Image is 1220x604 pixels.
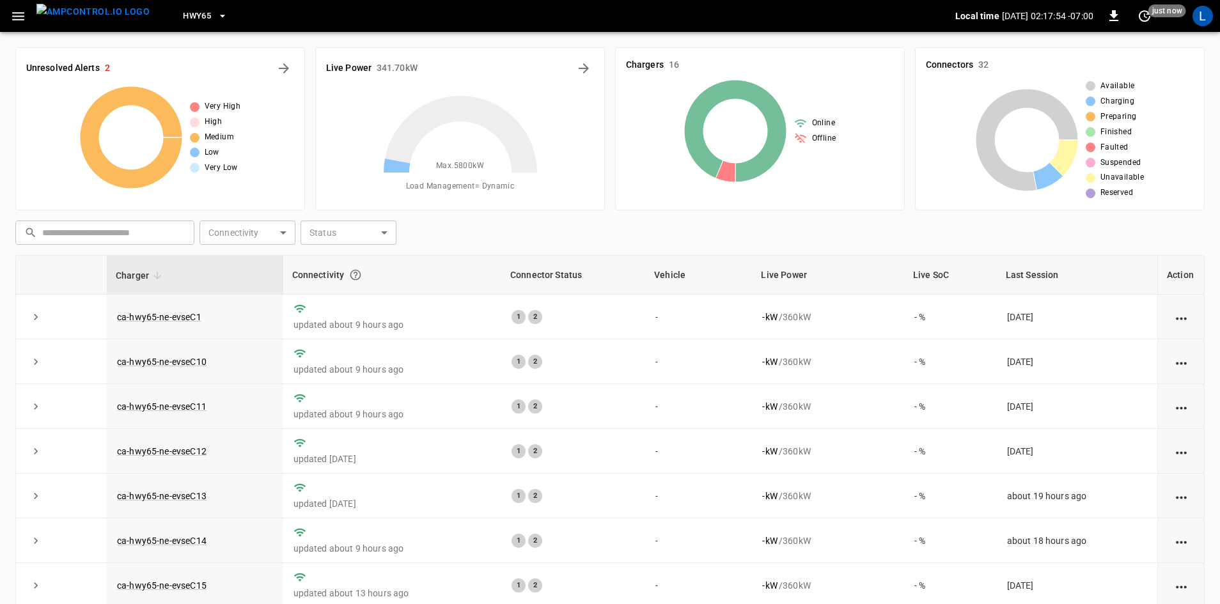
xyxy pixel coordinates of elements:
p: updated about 9 hours ago [293,318,491,331]
div: 1 [512,399,526,414]
span: just now [1148,4,1186,17]
span: Finished [1100,126,1132,139]
span: Online [812,117,835,130]
td: - [645,429,752,474]
p: - kW [762,311,777,323]
span: Suspended [1100,157,1141,169]
div: 1 [512,444,526,458]
span: Unavailable [1100,171,1144,184]
div: action cell options [1173,400,1189,413]
td: - % [904,295,997,339]
span: Charger [116,268,166,283]
div: 2 [528,489,542,503]
td: - [645,339,752,384]
td: - % [904,384,997,429]
span: Low [205,146,219,159]
h6: Connectors [926,58,973,72]
p: updated about 9 hours ago [293,363,491,376]
a: ca-hwy65-ne-evseC14 [117,536,207,546]
td: - % [904,429,997,474]
td: - [645,384,752,429]
p: Local time [955,10,999,22]
button: expand row [26,307,45,327]
button: expand row [26,442,45,461]
div: action cell options [1173,311,1189,323]
a: ca-hwy65-ne-evseC13 [117,491,207,501]
div: action cell options [1173,579,1189,592]
p: updated about 9 hours ago [293,542,491,555]
a: ca-hwy65-ne-evseC10 [117,357,207,367]
th: Live SoC [904,256,997,295]
td: - [645,295,752,339]
button: Connection between the charger and our software. [344,263,367,286]
div: action cell options [1173,355,1189,368]
span: Very High [205,100,241,113]
h6: Chargers [626,58,664,72]
span: HWY65 [183,9,211,24]
span: Preparing [1100,111,1137,123]
p: - kW [762,490,777,502]
a: ca-hwy65-ne-evseC12 [117,446,207,456]
div: / 360 kW [762,355,894,368]
div: action cell options [1173,534,1189,547]
span: Charging [1100,95,1134,108]
td: about 19 hours ago [997,474,1157,518]
div: 2 [528,355,542,369]
div: 2 [528,399,542,414]
td: [DATE] [997,295,1157,339]
th: Action [1157,256,1204,295]
td: - [645,518,752,563]
div: Connectivity [292,263,492,286]
span: Very Low [205,162,238,174]
h6: 16 [669,58,679,72]
h6: 32 [978,58,989,72]
a: ca-hwy65-ne-evseC11 [117,401,207,412]
span: Available [1100,80,1135,93]
p: updated about 13 hours ago [293,587,491,600]
p: updated [DATE] [293,497,491,510]
td: [DATE] [997,429,1157,474]
p: - kW [762,400,777,413]
button: expand row [26,352,45,371]
div: profile-icon [1193,6,1213,26]
div: / 360 kW [762,445,894,458]
span: High [205,116,223,128]
a: ca-hwy65-ne-evseC1 [117,312,201,322]
button: expand row [26,486,45,506]
span: Reserved [1100,187,1133,199]
th: Live Power [752,256,904,295]
p: [DATE] 02:17:54 -07:00 [1002,10,1093,22]
h6: Live Power [326,61,371,75]
p: updated [DATE] [293,453,491,465]
button: Energy Overview [574,58,594,79]
div: 1 [512,355,526,369]
td: - [645,474,752,518]
p: - kW [762,445,777,458]
div: 2 [528,444,542,458]
div: / 360 kW [762,490,894,502]
td: about 18 hours ago [997,518,1157,563]
button: expand row [26,531,45,550]
p: updated about 9 hours ago [293,408,491,421]
h6: 341.70 kW [377,61,418,75]
th: Connector Status [501,256,645,295]
div: 1 [512,534,526,548]
div: / 360 kW [762,579,894,592]
div: / 360 kW [762,400,894,413]
span: Faulted [1100,141,1129,154]
span: Load Management = Dynamic [406,180,515,193]
div: 1 [512,310,526,324]
td: [DATE] [997,384,1157,429]
td: - % [904,339,997,384]
td: - % [904,474,997,518]
div: / 360 kW [762,311,894,323]
h6: 2 [105,61,110,75]
div: 1 [512,489,526,503]
button: set refresh interval [1134,6,1155,26]
div: action cell options [1173,490,1189,502]
h6: Unresolved Alerts [26,61,100,75]
td: - % [904,518,997,563]
p: - kW [762,534,777,547]
div: 2 [528,534,542,548]
button: HWY65 [178,4,233,29]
